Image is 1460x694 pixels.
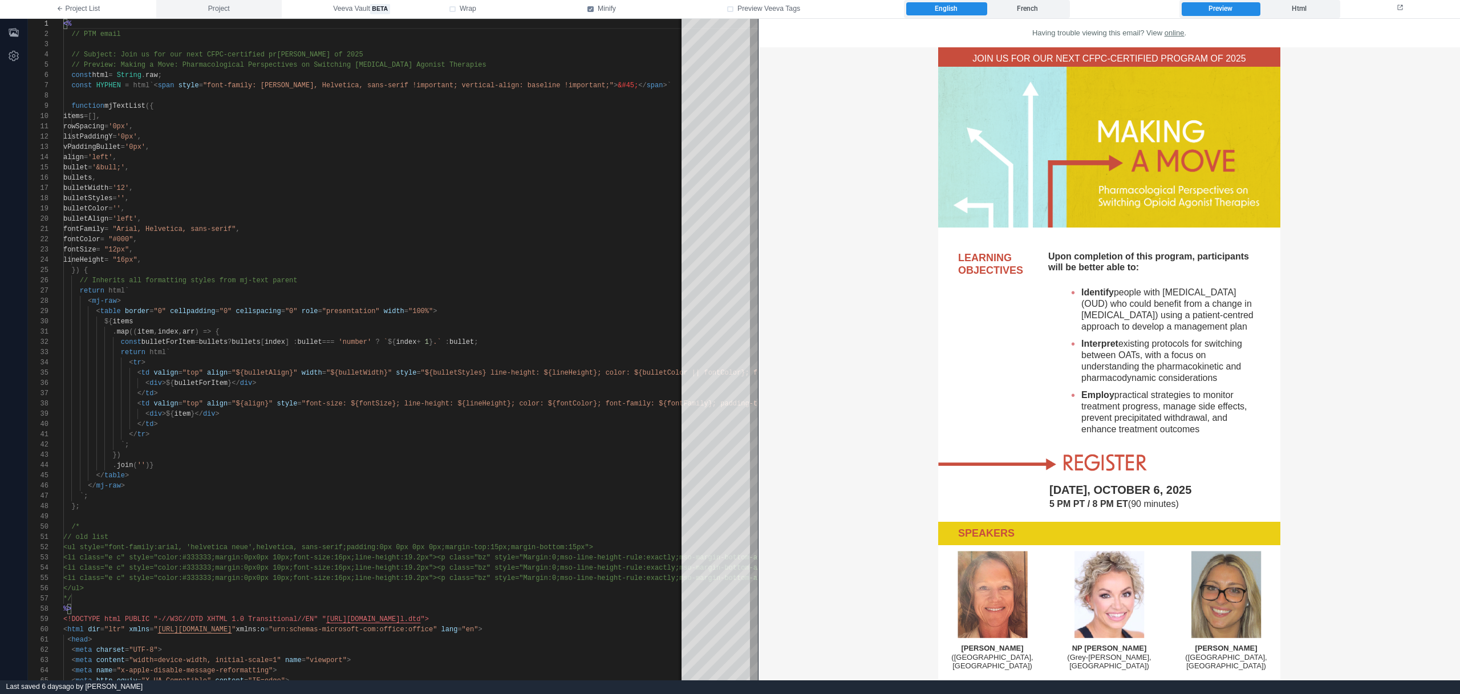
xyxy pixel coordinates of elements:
[28,306,48,316] div: 29
[158,71,162,79] span: ;
[203,410,216,418] span: div
[425,338,429,346] span: 1
[323,268,496,314] div: people with [MEDICAL_DATA] (OUD) who could benefit from a change in [MEDICAL_DATA]) using a patie...
[318,307,322,315] span: =
[92,297,116,305] span: mj-raw
[375,338,379,346] span: ?
[614,82,618,90] span: >
[153,420,157,428] span: >
[323,319,496,365] div: existing protocols for switching between OATs, with a focus on understanding the pharmacokinetic ...
[28,91,48,101] div: 8
[108,236,133,243] span: "#000"
[236,225,240,233] span: ,
[179,328,182,336] span: ,
[28,275,48,286] div: 26
[28,388,48,399] div: 37
[326,615,400,623] span: [URL][DOMAIN_NAME]
[647,82,663,90] span: span
[429,338,433,346] span: }
[149,410,162,418] span: div
[108,205,112,213] span: =
[133,359,141,367] span: tr
[236,307,281,315] span: cellspacing
[220,307,232,315] span: "0"
[63,174,92,182] span: bullets
[302,307,318,315] span: role
[323,269,355,278] b: Identify
[137,328,154,336] span: item
[121,338,141,346] span: const
[626,369,832,377] span: : ${bulletColor || fontColor}; font-family: ${font
[215,307,219,315] span: =
[618,82,638,90] span: &#45;
[88,164,92,172] span: =
[737,4,800,14] span: Preview Veeva Tags
[108,71,112,79] span: =
[182,400,203,408] span: "top"
[28,60,48,70] div: 5
[137,389,145,397] span: </
[63,133,112,141] span: listPaddingY
[194,328,198,336] span: )
[141,369,149,377] span: td
[141,400,149,408] span: td
[63,205,108,213] span: bulletColor
[28,296,48,306] div: 28
[117,71,141,79] span: String
[28,152,48,163] div: 14
[449,338,474,346] span: bullet
[291,465,433,477] strong: [DATE], OCTOBER 6, 2025
[96,82,121,90] span: HYPHEN
[203,328,211,336] span: =>
[117,194,125,202] span: ''
[121,441,129,449] span: `;
[137,400,141,408] span: <
[174,410,190,418] span: item
[125,143,145,151] span: '0px'
[474,338,478,346] span: ;
[108,287,129,295] span: html`
[125,164,129,172] span: ,
[153,328,157,336] span: ,
[232,338,260,346] span: bullets
[104,472,125,480] span: table
[153,400,178,408] span: valign
[137,420,145,428] span: </
[137,431,145,439] span: tr
[281,307,285,315] span: =
[179,400,182,408] span: =
[28,470,48,481] div: 45
[153,389,157,397] span: >
[108,184,112,192] span: =
[408,307,433,315] span: "100%"
[28,101,48,111] div: 9
[149,379,162,387] span: div
[421,369,626,377] span: "${bulletStyles} line-height: ${lineHeight}; color
[63,194,112,202] span: bulletStyles
[129,359,133,367] span: <
[121,143,125,151] span: =
[277,61,486,69] span: tives on Switching [MEDICAL_DATA] Agonist Therapies
[63,215,108,223] span: bulletAlign
[88,482,96,490] span: </
[71,51,277,59] span: // Subject: Join us for our next CFPC-certified pr
[28,245,48,255] div: 23
[112,194,116,202] span: =
[28,193,48,204] div: 18
[137,461,145,469] span: ''
[28,347,48,358] div: 33
[216,328,220,336] span: {
[28,204,48,214] div: 19
[145,389,153,397] span: td
[416,369,420,377] span: =
[129,328,137,336] span: ((
[158,626,232,634] span: [URL][DOMAIN_NAME]
[215,410,219,418] span: >
[28,234,48,245] div: 22
[333,4,390,14] span: Veeva Vault
[153,307,166,315] span: "0"
[92,174,96,182] span: ,
[121,482,125,490] span: >
[252,379,256,387] span: >
[28,419,48,429] div: 40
